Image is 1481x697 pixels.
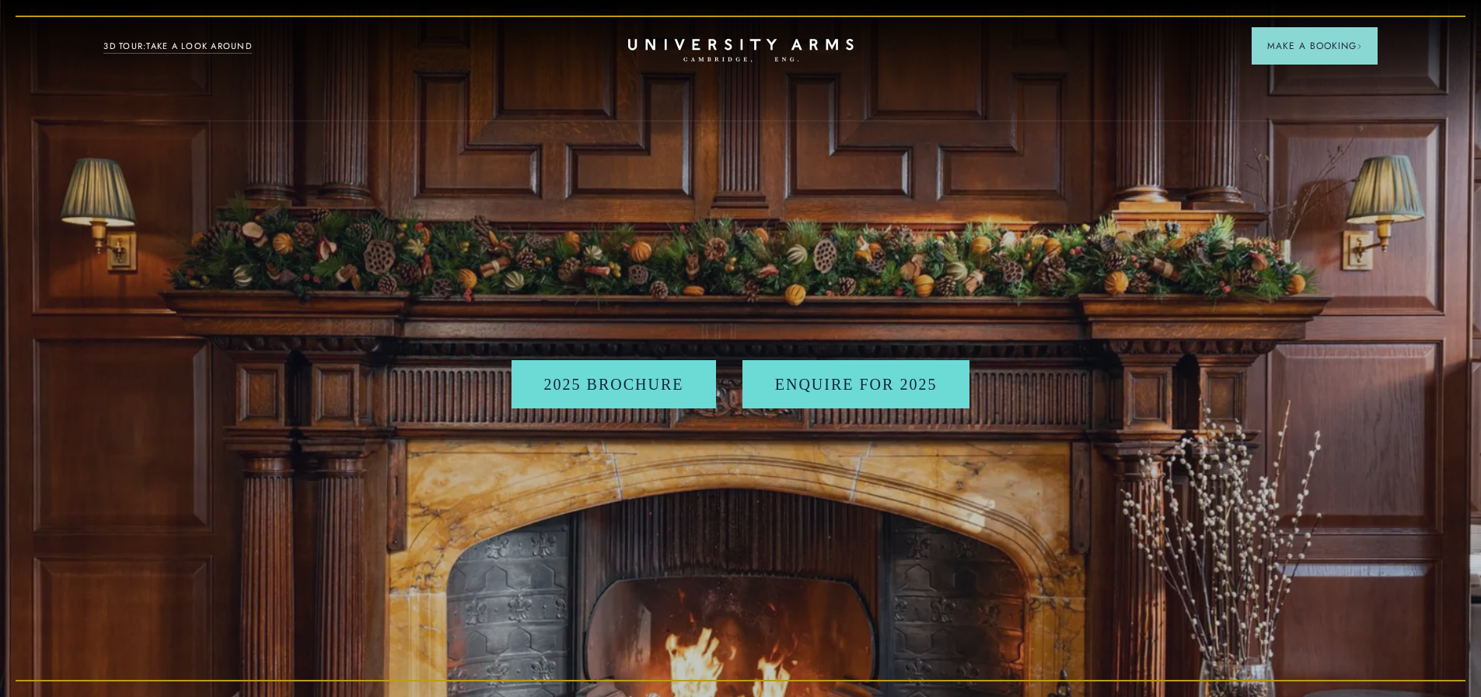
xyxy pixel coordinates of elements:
img: Arrow icon [1357,44,1362,49]
a: Enquire for 2025 [742,360,970,408]
span: Make a Booking [1267,39,1362,53]
a: 3D TOUR:TAKE A LOOK AROUND [103,40,252,54]
a: Home [628,39,854,63]
a: 2025 BROCHURE [512,360,717,408]
button: Make a BookingArrow icon [1252,27,1378,65]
